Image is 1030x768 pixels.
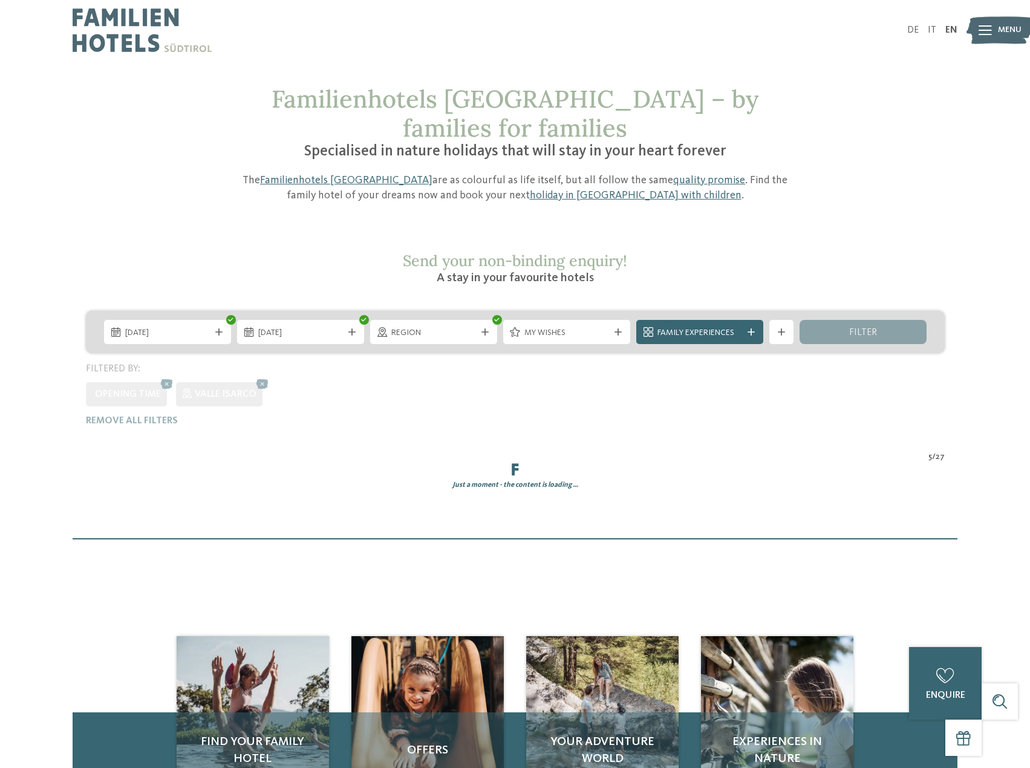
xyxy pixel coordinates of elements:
[538,734,667,767] span: Your adventure world
[258,327,343,339] span: [DATE]
[657,327,742,339] span: Family Experiences
[260,175,432,186] a: Familienhotels [GEOGRAPHIC_DATA]
[228,173,803,203] p: The are as colourful as life itself, but all follow the same . Find the family hotel of your drea...
[363,742,492,759] span: Offers
[945,25,957,35] a: EN
[932,451,936,463] span: /
[524,327,609,339] span: My wishes
[909,647,982,720] a: enquire
[928,451,932,463] span: 5
[713,734,841,767] span: Experiences in nature
[391,327,476,339] span: Region
[998,24,1022,36] span: Menu
[926,691,965,700] span: enquire
[437,272,594,284] span: A stay in your favourite hotels
[530,190,742,201] a: holiday in [GEOGRAPHIC_DATA] with children
[403,251,627,270] span: Send your non-binding enquiry!
[77,480,954,490] div: Just a moment - the content is loading …
[936,451,945,463] span: 27
[189,734,317,767] span: Find your family hotel
[928,25,936,35] a: IT
[907,25,919,35] a: DE
[673,175,745,186] a: quality promise
[272,83,758,143] span: Familienhotels [GEOGRAPHIC_DATA] – by families for families
[304,144,726,159] span: Specialised in nature holidays that will stay in your heart forever
[125,327,210,339] span: [DATE]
